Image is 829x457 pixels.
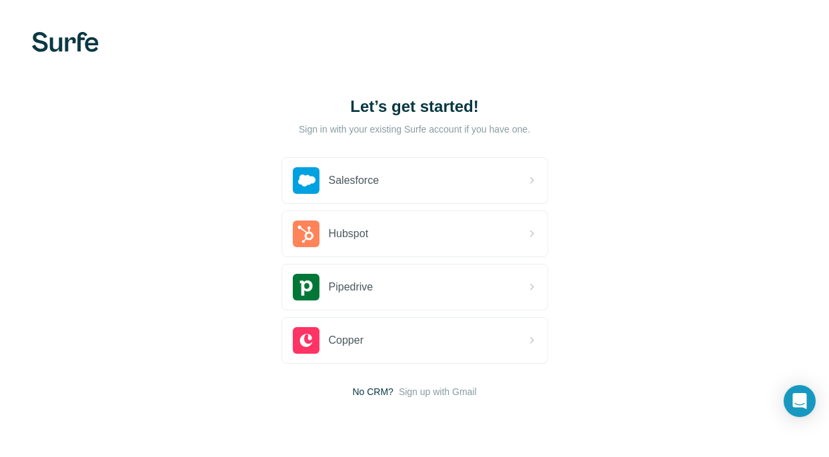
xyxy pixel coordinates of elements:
[293,167,319,194] img: salesforce's logo
[32,32,99,52] img: Surfe's logo
[281,96,548,117] h1: Let’s get started!
[784,385,816,417] div: Open Intercom Messenger
[293,327,319,354] img: copper's logo
[399,385,477,398] button: Sign up with Gmail
[299,123,530,136] p: Sign in with your existing Surfe account if you have one.
[329,173,379,189] span: Salesforce
[329,279,373,295] span: Pipedrive
[352,385,393,398] span: No CRM?
[329,226,369,242] span: Hubspot
[329,332,363,348] span: Copper
[293,274,319,300] img: pipedrive's logo
[293,221,319,247] img: hubspot's logo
